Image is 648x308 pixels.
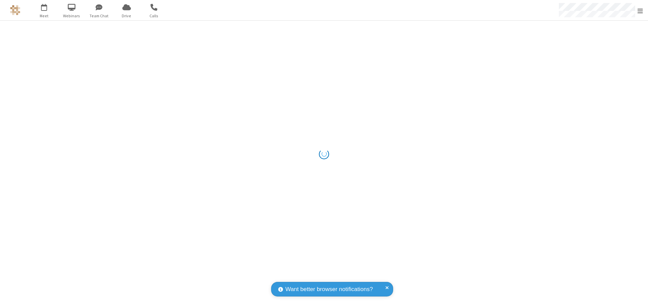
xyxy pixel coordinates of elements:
[114,13,139,19] span: Drive
[285,285,373,294] span: Want better browser notifications?
[32,13,57,19] span: Meet
[59,13,84,19] span: Webinars
[10,5,20,15] img: QA Selenium DO NOT DELETE OR CHANGE
[141,13,167,19] span: Calls
[86,13,112,19] span: Team Chat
